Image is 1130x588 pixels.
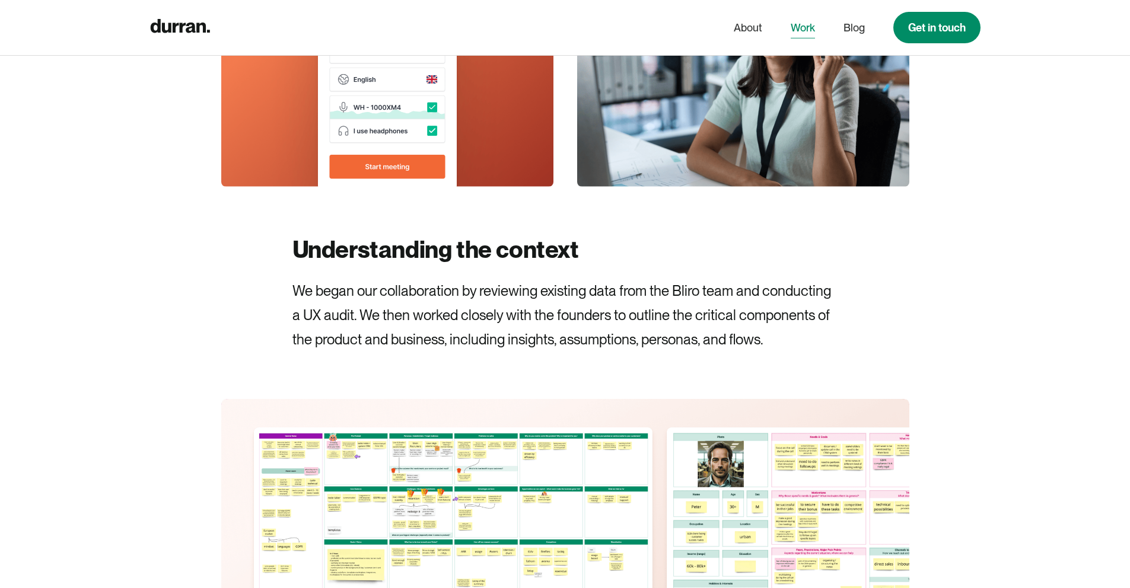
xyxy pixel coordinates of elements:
[292,279,838,351] p: We began our collaboration by reviewing existing data from the Bliro team and conducting a UX aud...
[734,17,762,39] a: About
[292,235,579,264] strong: Understanding the context
[843,17,865,39] a: Blog
[150,16,210,39] a: home
[893,12,981,43] a: Get in touch
[791,17,815,39] a: Work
